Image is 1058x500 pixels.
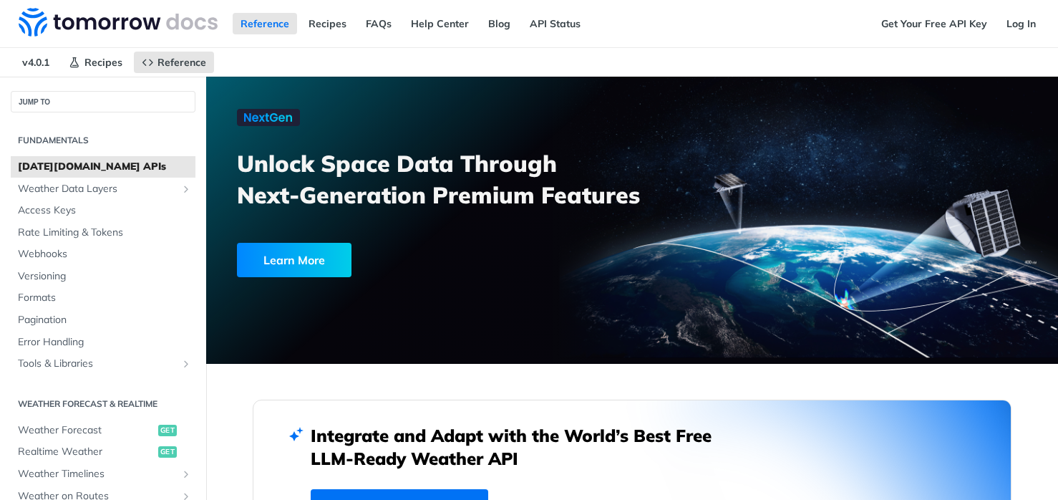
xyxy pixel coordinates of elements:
[158,425,177,436] span: get
[180,358,192,370] button: Show subpages for Tools & Libraries
[18,291,192,305] span: Formats
[180,468,192,480] button: Show subpages for Weather Timelines
[237,243,566,277] a: Learn More
[84,56,122,69] span: Recipes
[237,109,300,126] img: NextGen
[358,13,399,34] a: FAQs
[11,178,195,200] a: Weather Data LayersShow subpages for Weather Data Layers
[11,244,195,265] a: Webhooks
[157,56,206,69] span: Reference
[522,13,588,34] a: API Status
[18,335,192,350] span: Error Handling
[18,269,192,284] span: Versioning
[19,8,218,37] img: Tomorrow.io Weather API Docs
[158,446,177,458] span: get
[18,313,192,327] span: Pagination
[11,309,195,331] a: Pagination
[11,420,195,441] a: Weather Forecastget
[18,226,192,240] span: Rate Limiting & Tokens
[11,287,195,309] a: Formats
[18,247,192,261] span: Webhooks
[18,357,177,371] span: Tools & Libraries
[237,243,351,277] div: Learn More
[18,160,192,174] span: [DATE][DOMAIN_NAME] APIs
[11,332,195,353] a: Error Handling
[11,441,195,463] a: Realtime Weatherget
[480,13,518,34] a: Blog
[11,398,195,410] h2: Weather Forecast & realtime
[18,203,192,218] span: Access Keys
[18,423,155,438] span: Weather Forecast
[11,156,195,178] a: [DATE][DOMAIN_NAME] APIs
[999,13,1044,34] a: Log In
[11,91,195,112] button: JUMP TO
[11,222,195,244] a: Rate Limiting & Tokens
[18,182,177,196] span: Weather Data Layers
[237,148,648,211] h3: Unlock Space Data Through Next-Generation Premium Features
[11,463,195,485] a: Weather TimelinesShow subpages for Weather Timelines
[301,13,354,34] a: Recipes
[11,134,195,147] h2: Fundamentals
[18,445,155,459] span: Realtime Weather
[11,266,195,287] a: Versioning
[14,52,57,73] span: v4.0.1
[180,183,192,195] button: Show subpages for Weather Data Layers
[233,13,297,34] a: Reference
[11,353,195,375] a: Tools & LibrariesShow subpages for Tools & Libraries
[311,424,733,470] h2: Integrate and Adapt with the World’s Best Free LLM-Ready Weather API
[134,52,214,73] a: Reference
[61,52,130,73] a: Recipes
[873,13,995,34] a: Get Your Free API Key
[403,13,477,34] a: Help Center
[18,467,177,481] span: Weather Timelines
[11,200,195,221] a: Access Keys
